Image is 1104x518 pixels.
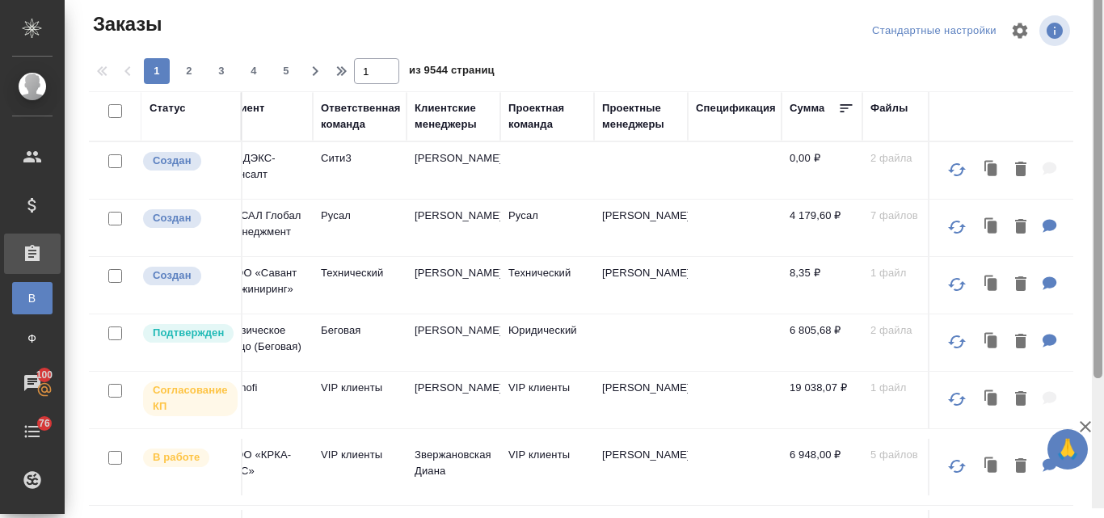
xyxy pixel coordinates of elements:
[868,19,1001,44] div: split button
[594,257,688,314] td: [PERSON_NAME]
[407,142,500,199] td: [PERSON_NAME]
[790,100,824,116] div: Сумма
[500,257,594,314] td: Технический
[153,153,192,169] p: Создан
[12,322,53,355] a: Ф
[227,447,305,479] p: ООО «КРКА-РУС»
[938,265,976,304] button: Обновить
[27,367,63,383] span: 100
[500,372,594,428] td: VIP клиенты
[141,322,233,344] div: Выставляет КМ после уточнения всех необходимых деталей и получения согласия клиента на запуск. С ...
[782,200,862,256] td: 4 179,60 ₽
[89,11,162,37] span: Заказы
[870,447,948,463] p: 5 файлов
[1054,432,1081,466] span: 🙏
[273,63,299,79] span: 5
[12,282,53,314] a: В
[976,211,1007,244] button: Клонировать
[976,268,1007,301] button: Клонировать
[227,322,305,355] p: Физическое лицо (Беговая)
[976,326,1007,359] button: Клонировать
[594,372,688,428] td: [PERSON_NAME]
[153,267,192,284] p: Создан
[938,208,976,246] button: Обновить
[313,142,407,199] td: Сити3
[782,372,862,428] td: 19 038,07 ₽
[938,380,976,419] button: Обновить
[782,257,862,314] td: 8,35 ₽
[153,210,192,226] p: Создан
[273,58,299,84] button: 5
[508,100,586,133] div: Проектная команда
[415,100,492,133] div: Клиентские менеджеры
[407,439,500,495] td: Звержановская Диана
[321,100,401,133] div: Ответственная команда
[1007,154,1034,187] button: Удалить
[782,142,862,199] td: 0,00 ₽
[500,439,594,495] td: VIP клиенты
[313,439,407,495] td: VIP клиенты
[870,208,948,224] p: 7 файлов
[1007,211,1034,244] button: Удалить
[20,331,44,347] span: Ф
[1007,268,1034,301] button: Удалить
[407,314,500,371] td: [PERSON_NAME]
[1007,383,1034,416] button: Удалить
[1047,429,1088,470] button: 🙏
[313,314,407,371] td: Беговая
[870,100,908,116] div: Файлы
[1001,11,1039,50] span: Настроить таблицу
[870,150,948,166] p: 2 файла
[141,208,233,230] div: Выставляется автоматически при создании заказа
[176,58,202,84] button: 2
[227,208,305,240] p: РУСАЛ Глобал Менеджмент
[938,150,976,189] button: Обновить
[500,314,594,371] td: Юридический
[870,380,948,396] p: 1 файл
[870,265,948,281] p: 1 файл
[227,100,264,116] div: Клиент
[782,439,862,495] td: 6 948,00 ₽
[227,265,305,297] p: ООО «Савант Инжиниринг»
[20,290,44,306] span: В
[141,150,233,172] div: Выставляется автоматически при создании заказа
[153,325,224,341] p: Подтвержден
[602,100,680,133] div: Проектные менеджеры
[141,265,233,287] div: Выставляется автоматически при создании заказа
[976,154,1007,187] button: Клонировать
[976,450,1007,483] button: Клонировать
[407,200,500,256] td: [PERSON_NAME]
[227,380,305,396] p: Sanofi
[938,447,976,486] button: Обновить
[407,372,500,428] td: [PERSON_NAME]
[153,382,228,415] p: Согласование КП
[938,322,976,361] button: Обновить
[407,257,500,314] td: [PERSON_NAME]
[209,63,234,79] span: 3
[227,150,305,183] p: МЕДЭКС-Консалт
[241,63,267,79] span: 4
[500,200,594,256] td: Русал
[594,200,688,256] td: [PERSON_NAME]
[4,411,61,452] a: 76
[870,322,948,339] p: 2 файла
[241,58,267,84] button: 4
[209,58,234,84] button: 3
[594,439,688,495] td: [PERSON_NAME]
[141,447,233,469] div: Выставляет ПМ после принятия заказа от КМа
[176,63,202,79] span: 2
[153,449,200,465] p: В работе
[1007,326,1034,359] button: Удалить
[4,363,61,403] a: 100
[1039,15,1073,46] span: Посмотреть информацию
[313,372,407,428] td: VIP клиенты
[313,200,407,256] td: Русал
[313,257,407,314] td: Технический
[409,61,495,84] span: из 9544 страниц
[782,314,862,371] td: 6 805,68 ₽
[976,383,1007,416] button: Клонировать
[696,100,776,116] div: Спецификация
[150,100,186,116] div: Статус
[29,415,60,432] span: 76
[1007,450,1034,483] button: Удалить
